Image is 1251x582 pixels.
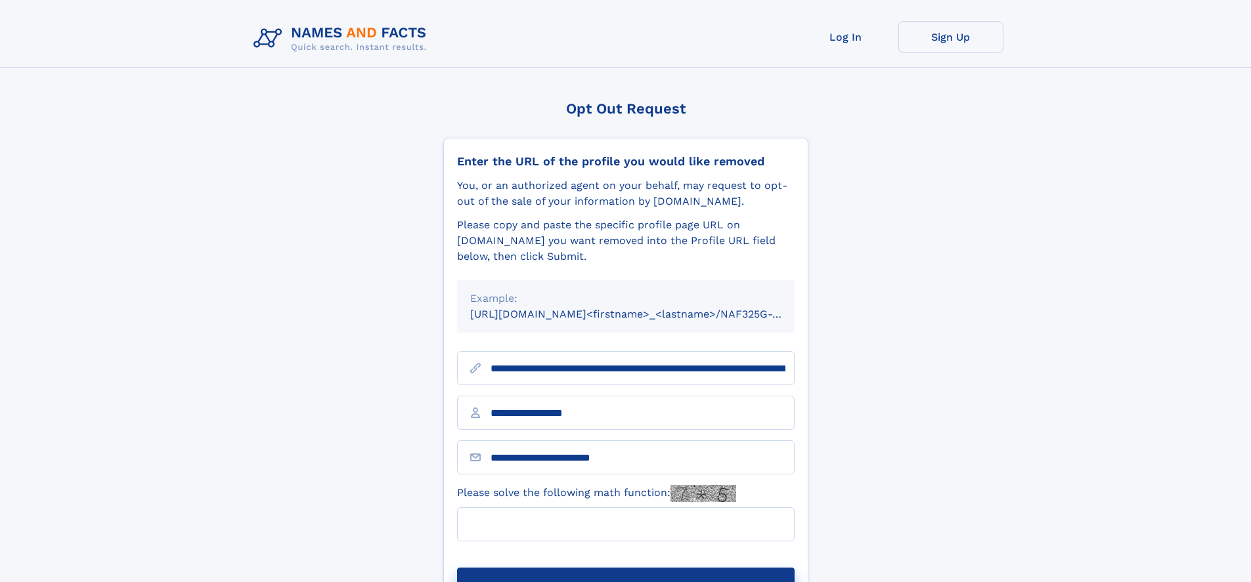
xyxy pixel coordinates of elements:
a: Log In [793,21,898,53]
div: Example: [470,291,781,306]
div: Enter the URL of the profile you would like removed [457,154,795,169]
div: Please copy and paste the specific profile page URL on [DOMAIN_NAME] you want removed into the Pr... [457,217,795,264]
div: You, or an authorized agent on your behalf, may request to opt-out of the sale of your informatio... [457,178,795,209]
img: Logo Names and Facts [248,21,437,56]
div: Opt Out Request [443,100,808,117]
a: Sign Up [898,21,1003,53]
small: [URL][DOMAIN_NAME]<firstname>_<lastname>/NAF325G-xxxxxxxx [470,308,820,320]
label: Please solve the following math function: [457,485,736,502]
